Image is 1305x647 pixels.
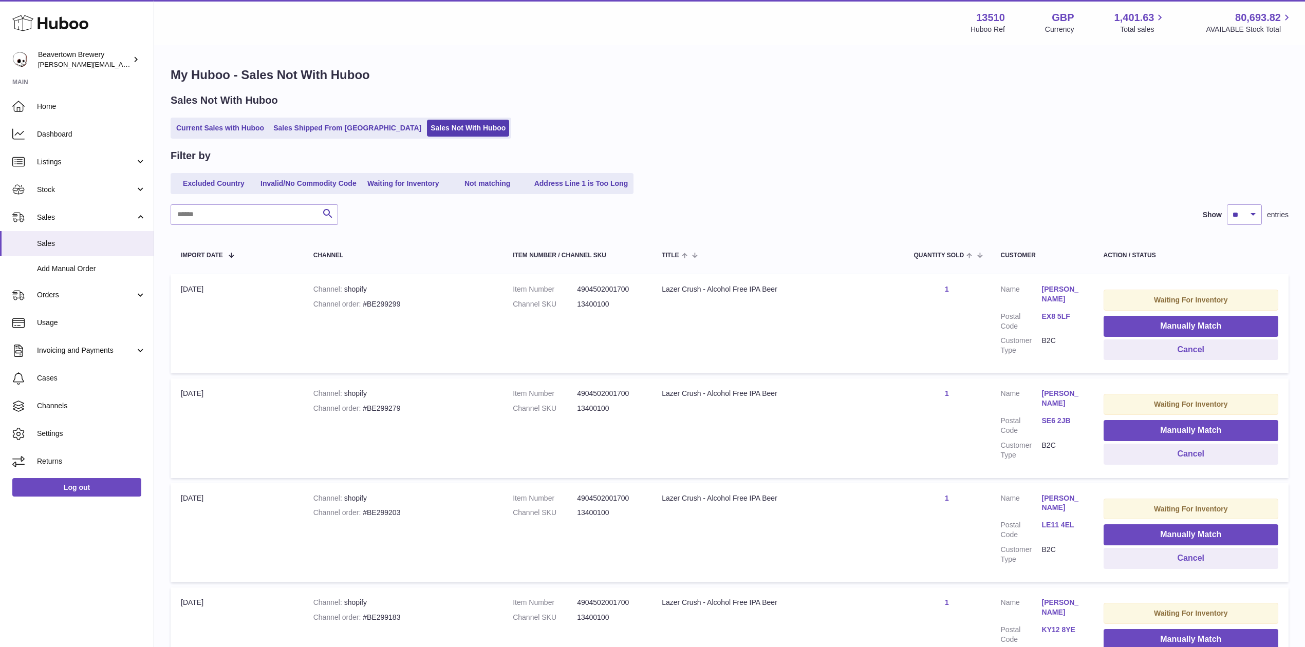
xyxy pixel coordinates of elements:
[37,213,135,222] span: Sales
[362,175,444,192] a: Waiting for Inventory
[313,285,344,293] strong: Channel
[173,175,255,192] a: Excluded Country
[313,299,492,309] div: #BE299299
[1001,441,1042,460] dt: Customer Type
[37,129,146,139] span: Dashboard
[1104,252,1278,259] div: Action / Status
[1267,210,1289,220] span: entries
[37,185,135,195] span: Stock
[313,389,492,398] div: shopify
[577,613,641,622] dd: 13400100
[313,493,492,503] div: shopify
[662,598,893,607] div: Lazer Crush - Alcohol Free IPA Beer
[313,508,363,517] strong: Channel order
[577,284,641,294] dd: 4904502001700
[313,613,492,622] div: #BE299183
[945,494,949,502] a: 1
[1001,389,1042,411] dt: Name
[971,25,1005,34] div: Huboo Ref
[1154,505,1227,513] strong: Waiting For Inventory
[1042,625,1083,635] a: KY12 8YE
[577,299,641,309] dd: 13400100
[662,284,893,294] div: Lazer Crush - Alcohol Free IPA Beer
[37,401,146,411] span: Channels
[37,318,146,328] span: Usage
[37,157,135,167] span: Listings
[577,389,641,398] dd: 4904502001700
[1001,336,1042,355] dt: Customer Type
[1042,441,1083,460] dd: B2C
[1001,493,1042,516] dt: Name
[1042,520,1083,530] a: LE11 4EL
[1042,336,1083,355] dd: B2C
[577,404,641,413] dd: 13400100
[313,252,492,259] div: Channel
[313,389,344,397] strong: Channel
[577,493,641,503] dd: 4904502001700
[171,93,278,107] h2: Sales Not With Huboo
[313,598,492,607] div: shopify
[37,373,146,383] span: Cases
[577,508,641,518] dd: 13400100
[313,404,363,412] strong: Channel order
[945,285,949,293] a: 1
[1001,416,1042,435] dt: Postal Code
[446,175,529,192] a: Not matching
[1206,25,1293,34] span: AVAILABLE Stock Total
[1206,11,1293,34] a: 80,693.82 AVAILABLE Stock Total
[38,50,130,69] div: Beavertown Brewery
[1001,252,1083,259] div: Customer
[37,456,146,466] span: Returns
[171,274,303,373] td: [DATE]
[1114,11,1154,25] span: 1,401.63
[313,613,363,621] strong: Channel order
[173,120,268,137] a: Current Sales with Huboo
[181,252,223,259] span: Import date
[171,149,211,163] h2: Filter by
[513,252,641,259] div: Item Number / Channel SKU
[945,389,949,397] a: 1
[662,252,679,259] span: Title
[313,494,344,502] strong: Channel
[1042,284,1083,304] a: [PERSON_NAME]
[1042,416,1083,426] a: SE6 2JB
[513,598,577,607] dt: Item Number
[1001,520,1042,540] dt: Postal Code
[1001,625,1042,644] dt: Postal Code
[38,60,261,68] span: [PERSON_NAME][EMAIL_ADDRESS][PERSON_NAME][DOMAIN_NAME]
[1042,493,1083,513] a: [PERSON_NAME]
[37,239,146,249] span: Sales
[1001,312,1042,331] dt: Postal Code
[1042,312,1083,321] a: EX8 5LF
[37,346,135,355] span: Invoicing and Payments
[1001,284,1042,307] dt: Name
[1104,316,1278,337] button: Manually Match
[513,613,577,622] dt: Channel SKU
[1042,389,1083,408] a: [PERSON_NAME]
[1104,548,1278,569] button: Cancel
[513,508,577,518] dt: Channel SKU
[1203,210,1222,220] label: Show
[37,264,146,274] span: Add Manual Order
[662,389,893,398] div: Lazer Crush - Alcohol Free IPA Beer
[945,598,949,606] a: 1
[513,493,577,503] dt: Item Number
[37,102,146,111] span: Home
[1104,524,1278,545] button: Manually Match
[171,483,303,582] td: [DATE]
[1042,598,1083,617] a: [PERSON_NAME]
[427,120,509,137] a: Sales Not With Huboo
[270,120,425,137] a: Sales Shipped From [GEOGRAPHIC_DATA]
[513,299,577,309] dt: Channel SKU
[513,284,577,294] dt: Item Number
[313,300,363,308] strong: Channel order
[1114,11,1166,34] a: 1,401.63 Total sales
[313,598,344,606] strong: Channel
[1042,545,1083,564] dd: B2C
[662,493,893,503] div: Lazer Crush - Alcohol Free IPA Beer
[313,404,492,413] div: #BE299279
[171,378,303,478] td: [DATE]
[1045,25,1074,34] div: Currency
[257,175,360,192] a: Invalid/No Commodity Code
[37,429,146,439] span: Settings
